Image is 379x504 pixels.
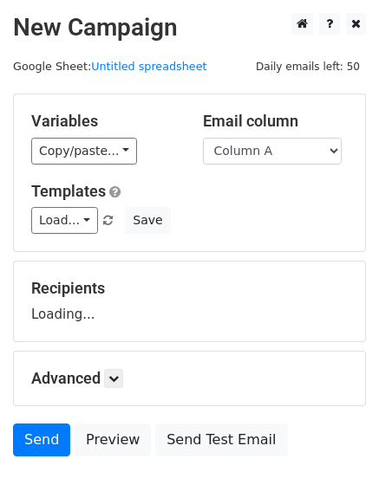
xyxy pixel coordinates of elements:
a: Load... [31,207,98,234]
button: Save [125,207,170,234]
small: Google Sheet: [13,60,207,73]
span: Daily emails left: 50 [250,57,366,76]
a: Untitled spreadsheet [91,60,206,73]
h2: New Campaign [13,13,366,42]
a: Copy/paste... [31,138,137,165]
a: Templates [31,182,106,200]
a: Send Test Email [155,423,287,456]
a: Preview [75,423,151,456]
h5: Email column [203,112,349,131]
h5: Advanced [31,369,348,388]
h5: Variables [31,112,177,131]
a: Send [13,423,70,456]
h5: Recipients [31,279,348,298]
a: Daily emails left: 50 [250,60,366,73]
div: Loading... [31,279,348,324]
